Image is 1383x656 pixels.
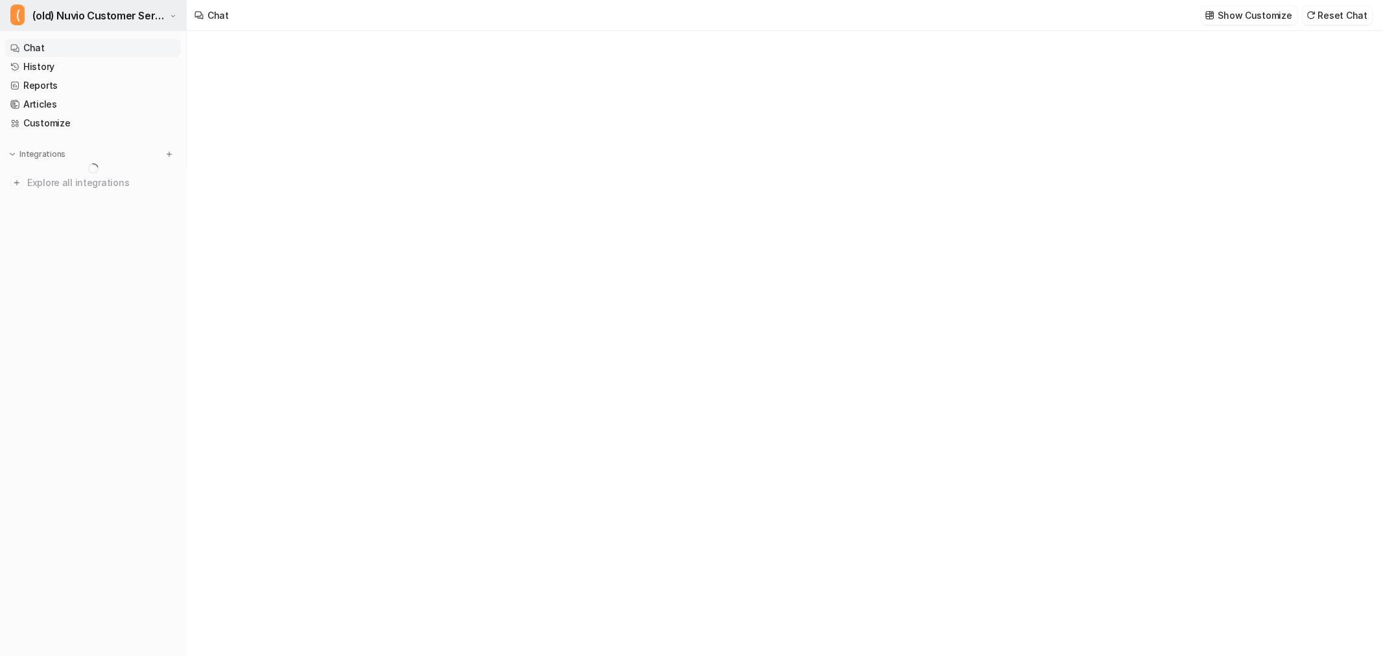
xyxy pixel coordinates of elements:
a: Create a new Bot [5,609,181,627]
button: Reset Chat [1303,6,1373,25]
div: Chat [207,8,229,22]
span: (old) Nuvio Customer Service Expert Bot [32,6,167,25]
img: customize [1205,10,1214,20]
span: ( [10,5,25,25]
button: Show Customize [1201,6,1297,25]
span: Explore all integrations [27,172,176,193]
button: Integrations [5,148,69,161]
p: Integrations [19,149,65,159]
a: Reports [5,76,181,95]
img: explore all integrations [10,176,23,189]
a: Help and support [5,627,181,646]
a: Explore all integrations [5,174,181,192]
a: Invite teammates [5,591,181,609]
a: History [5,58,181,76]
img: reset [1306,10,1316,20]
a: Articles [5,95,181,113]
img: expand menu [8,150,17,159]
img: menu_add.svg [165,150,174,159]
a: Chat [5,39,181,57]
p: Show Customize [1218,8,1292,22]
a: Customize [5,114,181,132]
